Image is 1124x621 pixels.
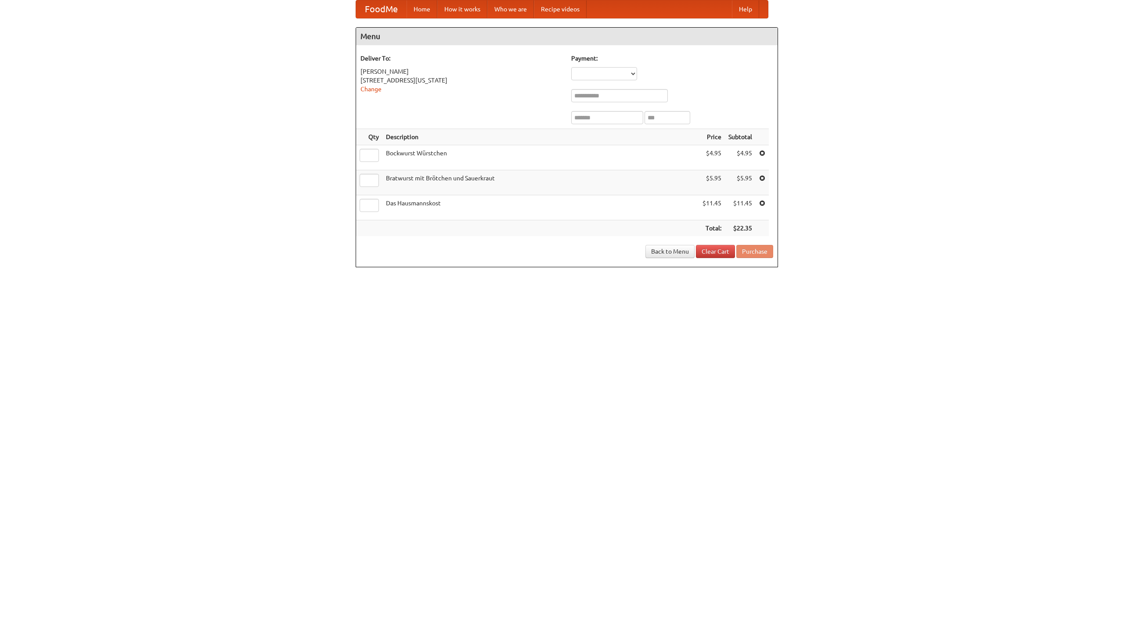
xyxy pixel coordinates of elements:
[407,0,437,18] a: Home
[699,195,725,220] td: $11.45
[725,145,756,170] td: $4.95
[487,0,534,18] a: Who we are
[736,245,773,258] button: Purchase
[360,67,562,76] div: [PERSON_NAME]
[382,129,699,145] th: Description
[360,86,382,93] a: Change
[360,76,562,85] div: [STREET_ADDRESS][US_STATE]
[356,0,407,18] a: FoodMe
[645,245,695,258] a: Back to Menu
[382,195,699,220] td: Das Hausmannskost
[699,129,725,145] th: Price
[696,245,735,258] a: Clear Cart
[437,0,487,18] a: How it works
[725,195,756,220] td: $11.45
[356,28,778,45] h4: Menu
[699,220,725,237] th: Total:
[725,220,756,237] th: $22.35
[356,129,382,145] th: Qty
[382,170,699,195] td: Bratwurst mit Brötchen und Sauerkraut
[360,54,562,63] h5: Deliver To:
[725,129,756,145] th: Subtotal
[699,170,725,195] td: $5.95
[382,145,699,170] td: Bockwurst Würstchen
[732,0,759,18] a: Help
[571,54,773,63] h5: Payment:
[725,170,756,195] td: $5.95
[699,145,725,170] td: $4.95
[534,0,587,18] a: Recipe videos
